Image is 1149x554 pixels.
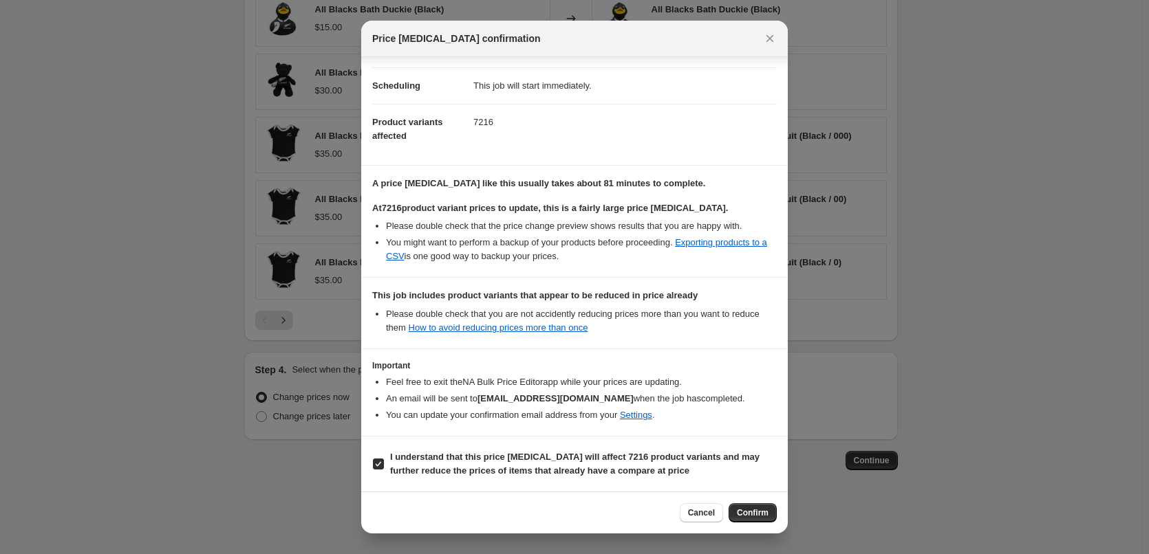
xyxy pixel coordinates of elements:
[688,507,715,518] span: Cancel
[386,408,777,422] li: You can update your confirmation email address from your .
[477,393,634,403] b: [EMAIL_ADDRESS][DOMAIN_NAME]
[737,507,769,518] span: Confirm
[473,67,777,104] dd: This job will start immediately.
[372,32,541,45] span: Price [MEDICAL_DATA] confirmation
[386,237,767,261] a: Exporting products to a CSV
[372,360,777,371] h3: Important
[409,322,588,333] a: How to avoid reducing prices more than once
[386,392,777,406] li: An email will be sent to when the job has completed .
[372,117,443,141] span: Product variants affected
[386,236,777,263] li: You might want to perform a backup of your products before proceeding. is one good way to backup ...
[372,203,728,213] b: At 7216 product variant prices to update, this is a fairly large price [MEDICAL_DATA].
[620,410,652,420] a: Settings
[386,219,777,233] li: Please double check that the price change preview shows results that you are happy with.
[729,503,777,522] button: Confirm
[386,375,777,389] li: Feel free to exit the NA Bulk Price Editor app while your prices are updating.
[760,29,780,48] button: Close
[372,178,705,188] b: A price [MEDICAL_DATA] like this usually takes about 81 minutes to complete.
[372,290,698,300] b: This job includes product variants that appear to be reduced in price already
[386,307,777,335] li: Please double check that you are not accidently reducing prices more than you want to reduce them
[372,80,420,91] span: Scheduling
[390,452,760,476] b: I understand that this price [MEDICAL_DATA] will affect 7216 product variants and may further red...
[680,503,723,522] button: Cancel
[473,104,777,140] dd: 7216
